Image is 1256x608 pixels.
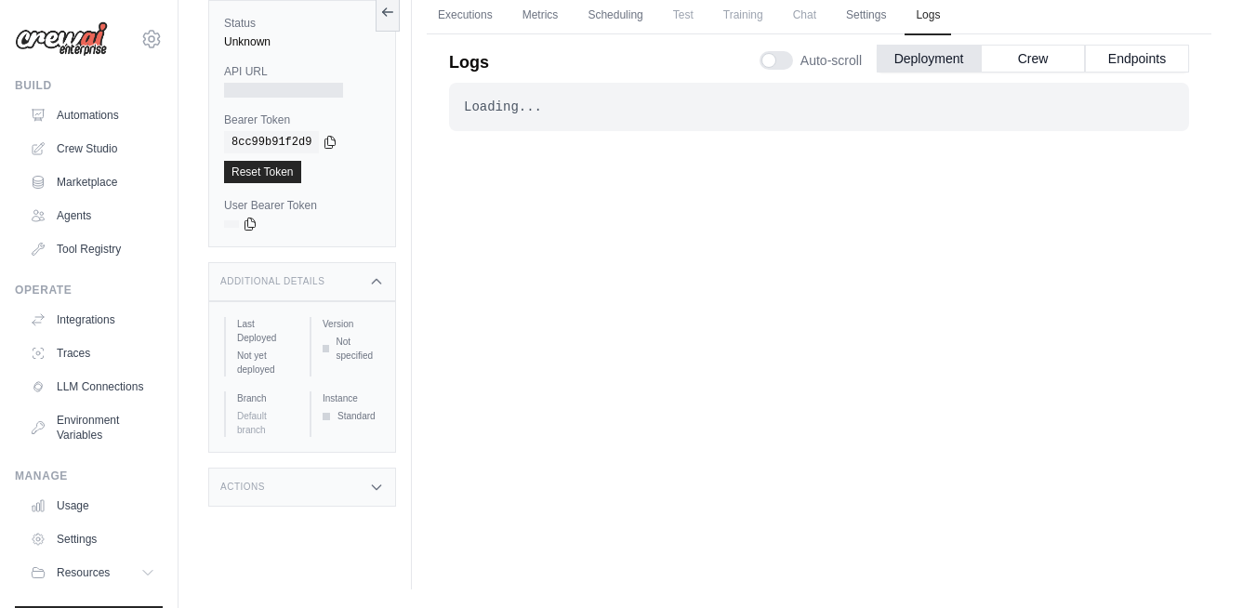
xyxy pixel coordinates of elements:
[449,49,489,75] p: Logs
[1163,519,1256,608] iframe: Chat Widget
[224,16,380,31] label: Status
[224,161,301,183] a: Reset Token
[22,405,163,450] a: Environment Variables
[22,305,163,335] a: Integrations
[22,338,163,368] a: Traces
[237,349,295,377] div: Not yet deployed
[22,372,163,402] a: LLM Connections
[22,167,163,197] a: Marketplace
[1085,45,1189,73] button: Endpoints
[224,34,380,49] div: Unknown
[22,558,163,588] button: Resources
[224,112,380,127] label: Bearer Token
[800,51,862,70] span: Auto-scroll
[224,198,380,213] label: User Bearer Token
[57,565,110,580] span: Resources
[877,45,981,73] button: Deployment
[323,335,380,363] div: Not specified
[22,134,163,164] a: Crew Studio
[22,201,163,231] a: Agents
[464,98,1174,116] div: Loading...
[15,283,163,297] div: Operate
[323,317,380,331] label: Version
[237,317,295,345] label: Last Deployed
[22,100,163,130] a: Automations
[22,524,163,554] a: Settings
[15,21,108,57] img: Logo
[981,45,1085,73] button: Crew
[22,234,163,264] a: Tool Registry
[224,64,380,79] label: API URL
[22,491,163,521] a: Usage
[15,78,163,93] div: Build
[224,131,319,153] code: 8cc99b91f2d9
[237,391,295,405] label: Branch
[237,411,267,435] span: Default branch
[323,409,380,423] div: Standard
[323,391,380,405] label: Instance
[15,469,163,483] div: Manage
[220,482,265,493] h3: Actions
[220,276,324,287] h3: Additional Details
